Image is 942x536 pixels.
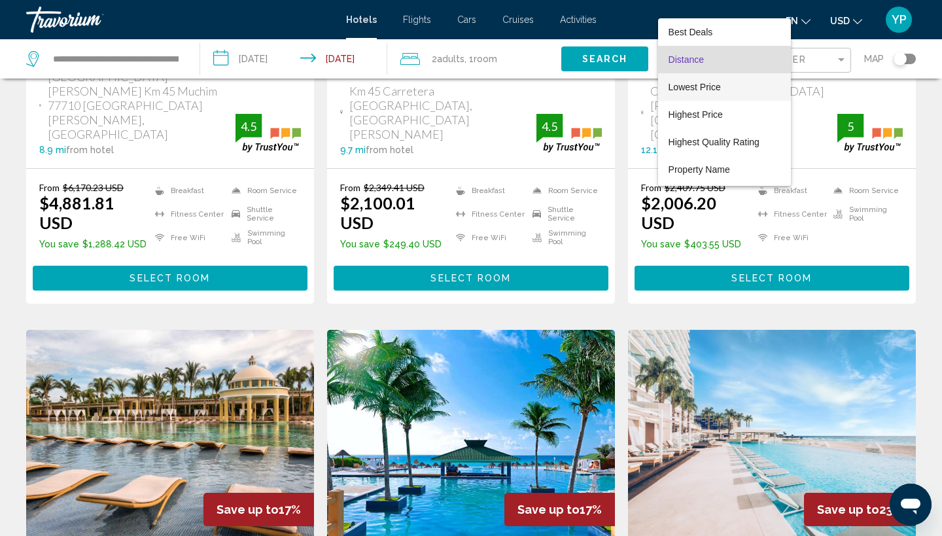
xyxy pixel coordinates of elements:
span: Highest Quality Rating [669,137,759,147]
span: Distance [669,54,704,65]
span: Lowest Price [669,82,721,92]
span: Highest Price [669,109,723,120]
span: Property Name [669,164,730,175]
span: Best Deals [669,27,713,37]
iframe: Botón para iniciar la ventana de mensajería [890,484,932,526]
div: Sort by [658,18,791,186]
